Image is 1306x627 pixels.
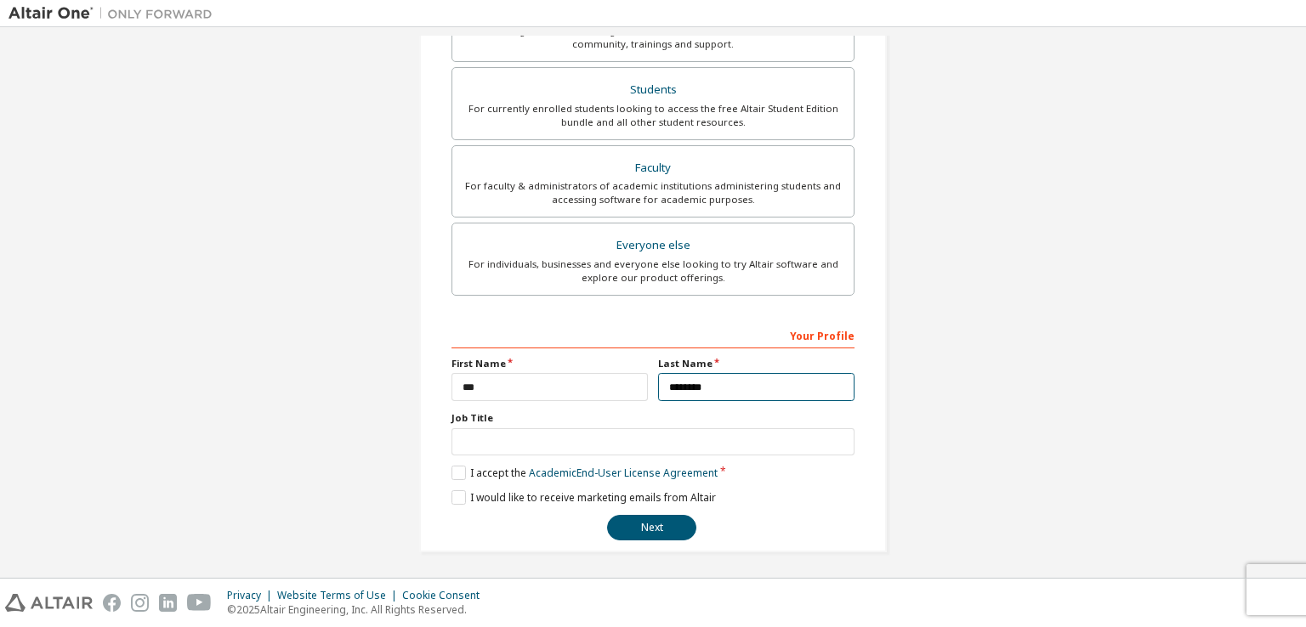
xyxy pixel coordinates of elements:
[277,589,402,602] div: Website Terms of Use
[463,24,843,51] div: For existing customers looking to access software downloads, HPC resources, community, trainings ...
[463,102,843,129] div: For currently enrolled students looking to access the free Altair Student Edition bundle and all ...
[103,594,121,612] img: facebook.svg
[658,357,855,370] label: Last Name
[5,594,93,612] img: altair_logo.svg
[451,411,855,425] label: Job Title
[463,257,843,285] div: For individuals, businesses and everyone else looking to try Altair software and explore our prod...
[227,589,277,602] div: Privacy
[463,78,843,102] div: Students
[187,594,212,612] img: youtube.svg
[451,490,716,505] label: I would like to receive marketing emails from Altair
[607,515,696,540] button: Next
[529,466,718,480] a: Academic End-User License Agreement
[463,156,843,180] div: Faculty
[451,321,855,348] div: Your Profile
[451,357,648,370] label: First Name
[402,589,490,602] div: Cookie Consent
[227,602,490,617] p: © 2025 Altair Engineering, Inc. All Rights Reserved.
[131,594,149,612] img: instagram.svg
[159,594,177,612] img: linkedin.svg
[463,234,843,257] div: Everyone else
[451,466,718,480] label: I accept the
[9,5,221,22] img: Altair One
[463,179,843,206] div: For faculty & administrators of academic institutions administering students and accessing softwa...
